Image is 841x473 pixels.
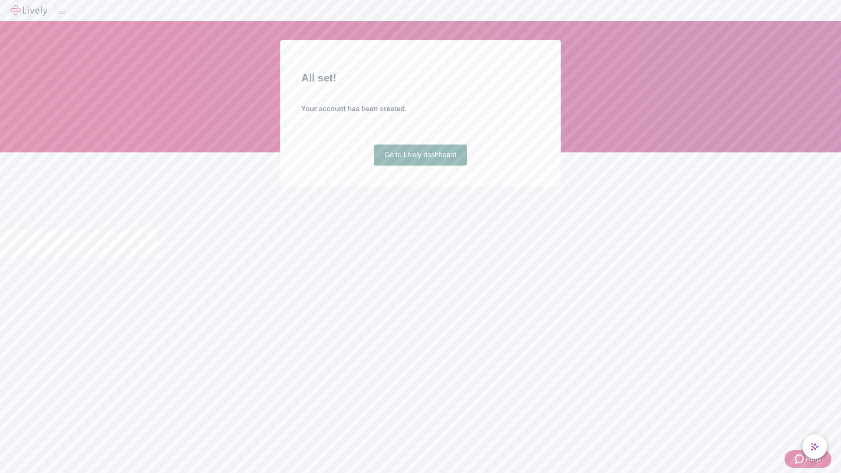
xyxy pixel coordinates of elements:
[795,454,806,464] svg: Zendesk support icon
[301,104,540,114] h4: Your account has been created.
[802,434,827,459] button: chat
[301,70,540,86] h2: All set!
[58,11,65,14] button: Log out
[784,450,831,468] button: Zendesk support iconHelp
[810,442,819,451] svg: Lively AI Assistant
[374,145,467,166] a: Go to Lively dashboard
[806,454,821,464] span: Help
[11,5,47,16] img: Lively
